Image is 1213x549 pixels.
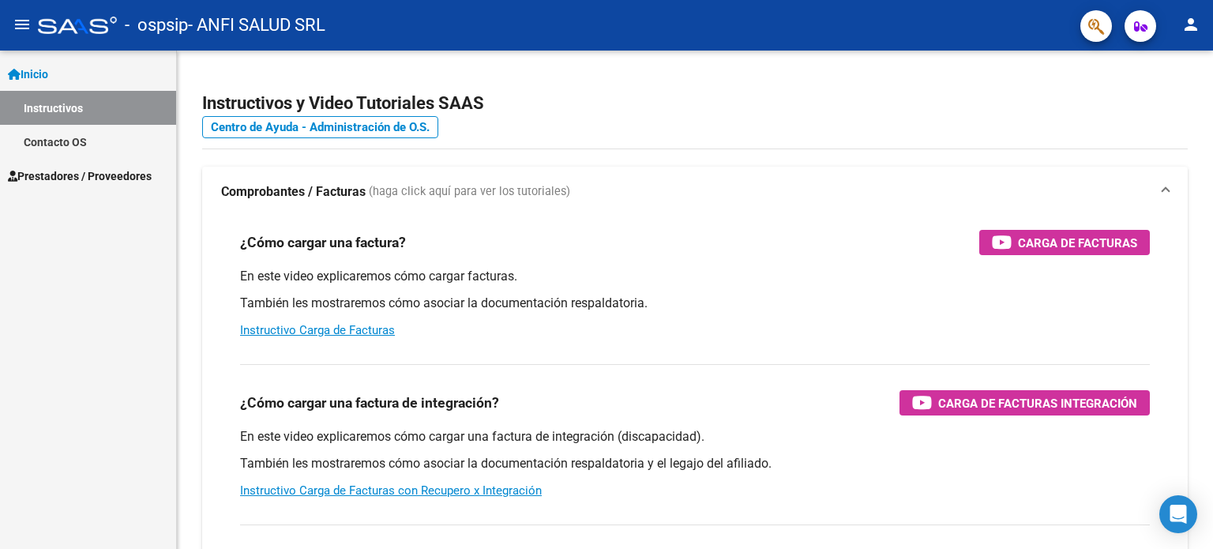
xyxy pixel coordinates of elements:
h2: Instructivos y Video Tutoriales SAAS [202,88,1188,118]
span: - ospsip [125,8,188,43]
mat-icon: menu [13,15,32,34]
h3: ¿Cómo cargar una factura de integración? [240,392,499,414]
mat-expansion-panel-header: Comprobantes / Facturas (haga click aquí para ver los tutoriales) [202,167,1188,217]
span: - ANFI SALUD SRL [188,8,325,43]
a: Instructivo Carga de Facturas [240,323,395,337]
span: Carga de Facturas Integración [938,393,1137,413]
p: En este video explicaremos cómo cargar facturas. [240,268,1150,285]
mat-icon: person [1181,15,1200,34]
span: Inicio [8,66,48,83]
button: Carga de Facturas Integración [899,390,1150,416]
span: Prestadores / Proveedores [8,167,152,185]
span: (haga click aquí para ver los tutoriales) [369,183,570,201]
span: Carga de Facturas [1018,233,1137,253]
strong: Comprobantes / Facturas [221,183,366,201]
button: Carga de Facturas [979,230,1150,255]
a: Centro de Ayuda - Administración de O.S. [202,116,438,138]
h3: ¿Cómo cargar una factura? [240,231,406,254]
p: En este video explicaremos cómo cargar una factura de integración (discapacidad). [240,428,1150,446]
a: Instructivo Carga de Facturas con Recupero x Integración [240,483,542,498]
p: También les mostraremos cómo asociar la documentación respaldatoria y el legajo del afiliado. [240,455,1150,472]
div: Open Intercom Messenger [1159,495,1197,533]
p: También les mostraremos cómo asociar la documentación respaldatoria. [240,295,1150,312]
